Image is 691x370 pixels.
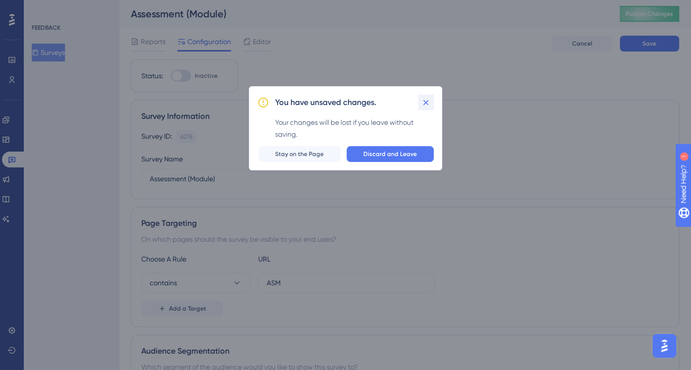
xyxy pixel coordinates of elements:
span: Stay on the Page [275,150,324,158]
div: 1 [69,5,72,13]
span: Discard and Leave [363,150,417,158]
div: Your changes will be lost if you leave without saving. [275,116,434,140]
iframe: UserGuiding AI Assistant Launcher [649,331,679,361]
span: Need Help? [23,2,62,14]
h2: You have unsaved changes. [275,97,376,108]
